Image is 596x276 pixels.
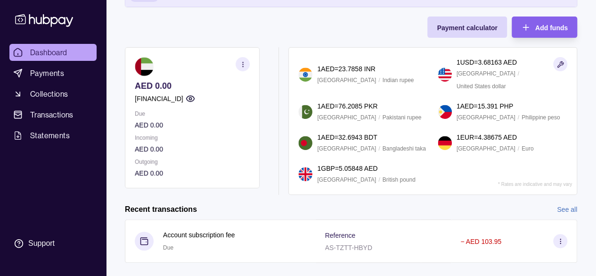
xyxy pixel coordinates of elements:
span: Collections [30,88,68,100]
img: pk [298,105,312,119]
p: − AED 103.95 [460,238,501,245]
p: Due [135,109,250,119]
p: Incoming [135,133,250,143]
img: in [298,67,312,82]
p: 1 AED = 32.6943 BDT [317,132,377,142]
a: Statements [9,127,97,144]
p: [GEOGRAPHIC_DATA] [457,68,515,79]
span: Transactions [30,109,73,120]
p: / [518,143,519,154]
p: [GEOGRAPHIC_DATA] [317,143,376,154]
p: Reference [325,232,356,239]
p: [GEOGRAPHIC_DATA] [317,175,376,185]
span: Payment calculator [437,24,497,32]
p: 1 AED = 76.2085 PKR [317,101,377,111]
a: Collections [9,85,97,102]
p: 1 AED = 23.7858 INR [317,64,375,74]
p: Outgoing [135,157,250,167]
p: Bangladeshi taka [383,143,426,154]
p: AED 0.00 [135,120,250,130]
p: / [518,68,519,79]
span: Dashboard [30,47,67,58]
p: AED 0.00 [135,168,250,178]
p: [GEOGRAPHIC_DATA] [317,75,376,85]
p: Account subscription fee [163,230,235,240]
p: Euro [522,143,533,154]
span: Statements [30,130,70,141]
p: [GEOGRAPHIC_DATA] [317,112,376,123]
p: * Rates are indicative and may vary [498,182,572,187]
p: / [378,75,380,85]
p: AED 0.00 [135,81,250,91]
p: Pakistani rupee [383,112,422,123]
a: Support [9,234,97,253]
p: 1 USD = 3.68163 AED [457,57,517,67]
p: 1 GBP = 5.05848 AED [317,163,377,174]
p: 1 EUR = 4.38675 AED [457,132,517,142]
div: Support [28,238,55,249]
img: bd [298,136,312,150]
p: AED 0.00 [135,144,250,154]
button: Payment calculator [427,17,506,38]
p: British pound [383,175,416,185]
img: us [438,67,452,82]
a: Payments [9,65,97,82]
a: Transactions [9,106,97,123]
a: Dashboard [9,44,97,61]
a: See all [557,204,577,215]
p: [GEOGRAPHIC_DATA] [457,112,515,123]
p: United States dollar [457,81,506,92]
p: 1 AED = 15.391 PHP [457,101,513,111]
button: Add funds [512,17,577,38]
h2: Recent transactions [125,204,197,215]
p: / [378,175,380,185]
p: / [378,112,380,123]
img: gb [298,167,312,181]
img: de [438,136,452,150]
img: ph [438,105,452,119]
p: AS-TZTT-HBYD [325,244,372,251]
span: Add funds [535,24,568,32]
p: Indian rupee [383,75,414,85]
span: Payments [30,67,64,79]
p: Philippine peso [522,112,560,123]
p: / [378,143,380,154]
p: [FINANCIAL_ID] [135,93,183,104]
p: [GEOGRAPHIC_DATA] [457,143,515,154]
img: ae [135,57,154,76]
p: / [518,112,519,123]
span: Due [163,244,173,251]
